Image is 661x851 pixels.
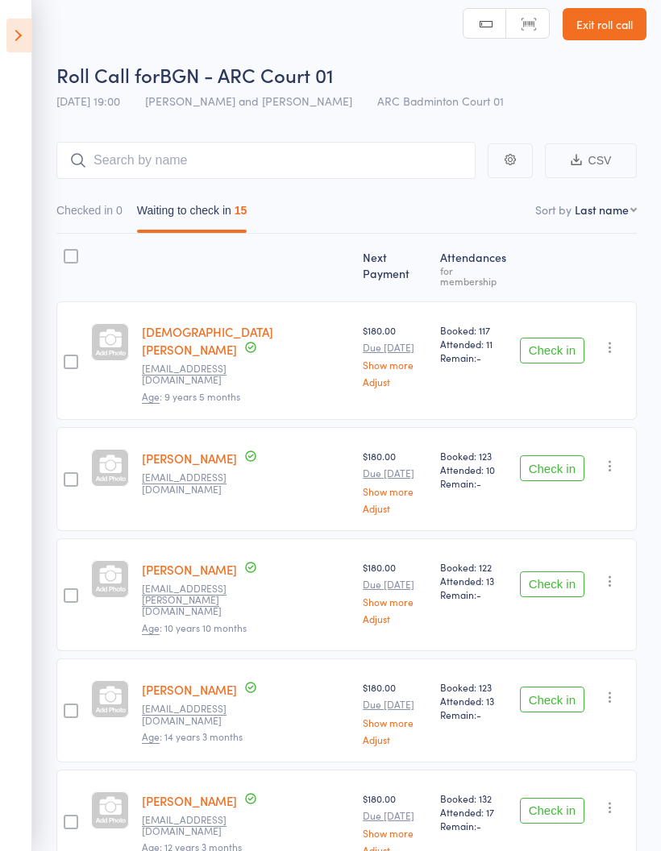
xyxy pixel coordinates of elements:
[142,323,273,358] a: [DEMOGRAPHIC_DATA][PERSON_NAME]
[363,613,427,624] a: Adjust
[520,571,584,597] button: Check in
[434,241,513,294] div: Atten­dances
[363,560,427,624] div: $180.00
[476,819,481,832] span: -
[363,680,427,744] div: $180.00
[440,449,507,463] span: Booked: 123
[142,703,247,726] small: gau.cbe@gmail.com
[377,93,504,109] span: ARC Badminton Court 01
[142,583,247,617] small: ramyasudha.maddala@gmail.com
[476,587,481,601] span: -
[363,359,427,370] a: Show more
[440,463,507,476] span: Attended: 10
[520,798,584,824] button: Check in
[142,450,237,467] a: [PERSON_NAME]
[160,61,334,88] span: BGN - ARC Court 01
[440,323,507,337] span: Booked: 117
[440,351,507,364] span: Remain:
[142,621,247,635] span: : 10 years 10 months
[356,241,434,294] div: Next Payment
[363,699,427,710] small: Due [DATE]
[440,476,507,490] span: Remain:
[142,363,247,386] small: vinoaravind@gmail.com
[363,467,427,479] small: Due [DATE]
[440,337,507,351] span: Attended: 11
[137,196,247,233] button: Waiting to check in15
[56,61,160,88] span: Roll Call for
[363,579,427,590] small: Due [DATE]
[476,708,481,721] span: -
[56,93,120,109] span: [DATE] 19:00
[440,708,507,721] span: Remain:
[142,561,237,578] a: [PERSON_NAME]
[142,729,243,744] span: : 14 years 3 months
[363,717,427,728] a: Show more
[142,681,237,698] a: [PERSON_NAME]
[520,455,584,481] button: Check in
[56,196,123,233] button: Checked in0
[440,680,507,694] span: Booked: 123
[363,323,427,387] div: $180.00
[142,792,237,809] a: [PERSON_NAME]
[56,142,476,179] input: Search by name
[440,819,507,832] span: Remain:
[440,560,507,574] span: Booked: 122
[116,204,123,217] div: 0
[142,814,247,837] small: Glokanadh@gmail.com
[145,93,352,109] span: [PERSON_NAME] and [PERSON_NAME]
[363,486,427,496] a: Show more
[440,265,507,286] div: for membership
[440,574,507,587] span: Attended: 13
[235,204,247,217] div: 15
[363,734,427,745] a: Adjust
[440,587,507,601] span: Remain:
[545,143,637,178] button: CSV
[142,389,240,404] span: : 9 years 5 months
[142,471,247,495] small: mbhirangi@gmail.com
[363,449,427,513] div: $180.00
[363,503,427,513] a: Adjust
[440,791,507,805] span: Booked: 132
[363,596,427,607] a: Show more
[363,376,427,387] a: Adjust
[520,338,584,363] button: Check in
[440,805,507,819] span: Attended: 17
[440,694,507,708] span: Attended: 13
[563,8,646,40] a: Exit roll call
[363,828,427,838] a: Show more
[520,687,584,712] button: Check in
[476,351,481,364] span: -
[476,476,481,490] span: -
[535,201,572,218] label: Sort by
[363,342,427,353] small: Due [DATE]
[575,201,629,218] div: Last name
[363,810,427,821] small: Due [DATE]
